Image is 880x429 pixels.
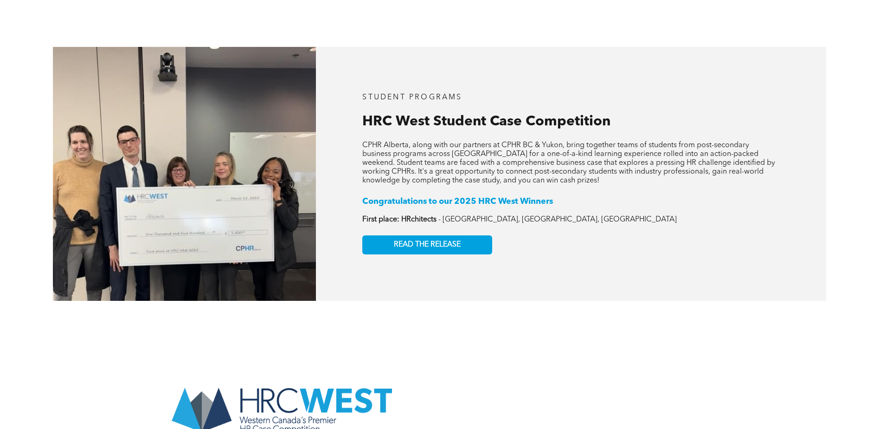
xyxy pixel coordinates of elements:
strong: First place: HRchitects [362,216,437,223]
a: READ THE RELEASE [362,235,492,254]
span: CPHR Alberta, along with our partners at CPHR BC & Yukon, bring together teams of students from p... [362,142,775,184]
span: [GEOGRAPHIC_DATA], [GEOGRAPHIC_DATA], [GEOGRAPHIC_DATA] [443,216,677,223]
span: - [438,216,441,223]
span: HRC West Student Case Competition [362,115,610,129]
span: STUDENT PROGRAMS [362,94,462,101]
span: READ THE RELEASE [394,240,461,249]
span: Congratulations to our 2025 HRC West Winners [362,197,553,206]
